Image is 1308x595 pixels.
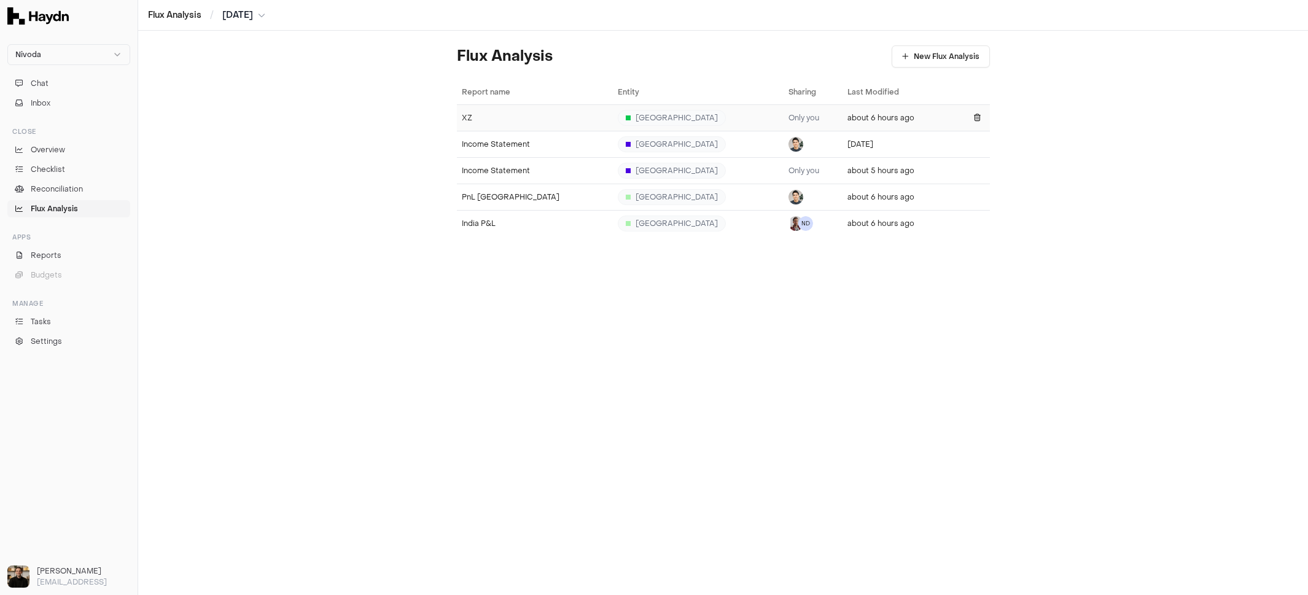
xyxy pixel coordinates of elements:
[798,216,813,231] span: ND
[843,80,954,104] th: Last Modified
[618,110,726,126] div: [GEOGRAPHIC_DATA]
[7,566,29,588] img: Ole Heine
[222,9,265,21] button: [DATE]
[148,9,201,21] a: Flux Analysis
[892,45,990,68] button: New Flux Analysis
[7,294,130,313] div: Manage
[843,210,954,236] td: about 6 hours ago
[788,166,819,176] span: Only you
[618,216,726,231] div: [GEOGRAPHIC_DATA]
[843,157,954,184] td: about 5 hours ago
[462,139,608,149] div: Income Statement
[788,216,803,231] img: JP Smit
[7,266,130,284] button: Budgets
[7,333,130,350] a: Settings
[788,137,803,152] img: Jeremy Hon
[788,113,819,123] span: Only you
[7,141,130,158] a: Overview
[843,104,954,131] td: about 6 hours ago
[31,270,62,281] span: Budgets
[7,122,130,141] div: Close
[7,7,69,25] img: Haydn Logo
[462,113,608,123] div: XZ
[37,566,130,577] h3: [PERSON_NAME]
[31,250,61,261] span: Reports
[7,75,130,92] button: Chat
[7,227,130,247] div: Apps
[618,163,726,179] div: [GEOGRAPHIC_DATA]
[208,9,216,21] span: /
[788,190,803,204] img: Jeremy Hon
[7,95,130,112] button: Inbox
[7,200,130,217] a: Flux Analysis
[7,247,130,264] a: Reports
[15,50,41,60] span: Nivoda
[462,192,608,202] div: PnL [GEOGRAPHIC_DATA]
[222,9,253,21] span: [DATE]
[462,166,608,176] div: Income Statement
[618,189,726,205] div: [GEOGRAPHIC_DATA]
[31,78,49,89] span: Chat
[31,316,51,327] span: Tasks
[31,144,65,155] span: Overview
[148,9,265,21] nav: breadcrumb
[7,313,130,330] a: Tasks
[31,203,78,214] span: Flux Analysis
[784,80,843,104] th: Sharing
[31,184,83,195] span: Reconciliation
[843,184,954,210] td: about 6 hours ago
[457,47,553,66] h1: Flux Analysis
[31,336,62,347] span: Settings
[7,44,130,65] button: Nivoda
[613,80,784,104] th: Entity
[618,136,726,152] div: [GEOGRAPHIC_DATA]
[7,161,130,178] a: Checklist
[31,98,50,109] span: Inbox
[7,181,130,198] a: Reconciliation
[31,164,65,175] span: Checklist
[457,80,613,104] th: Report name
[37,577,130,588] p: [EMAIL_ADDRESS]
[462,219,608,228] div: India P&L
[843,131,954,157] td: [DATE]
